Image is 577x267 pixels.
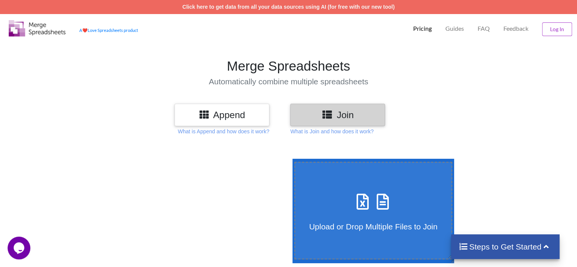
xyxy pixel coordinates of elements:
p: Pricing [413,25,432,33]
h3: Join [296,109,379,120]
a: Click here to get data from all your data sources using AI (for free with our new tool) [182,4,395,10]
span: Feedback [503,25,528,32]
h4: Steps to Get Started [459,242,552,251]
p: FAQ [478,25,490,33]
img: Logo.png [9,20,66,36]
p: Guides [445,25,464,33]
h3: Append [180,109,264,120]
iframe: chat widget [8,237,32,259]
a: AheartLove Spreadsheets product [79,28,138,33]
button: Log In [542,22,572,36]
p: What is Join and how does it work? [290,128,373,135]
p: What is Append and how does it work? [178,128,269,135]
span: heart [82,28,88,33]
span: Upload or Drop Multiple Files to Join [309,222,437,231]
